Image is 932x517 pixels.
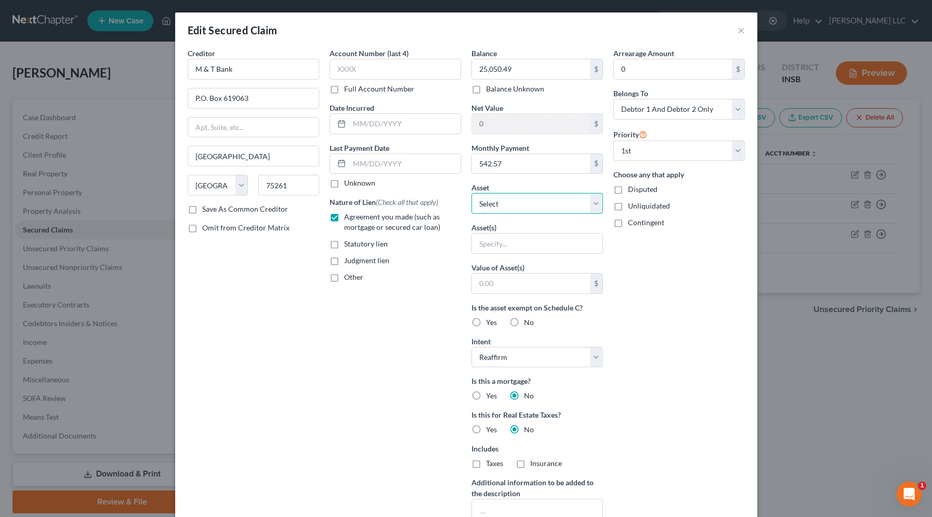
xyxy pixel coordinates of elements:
span: Insurance [530,459,562,468]
label: Last Payment Date [330,143,389,153]
span: No [524,425,534,434]
label: Date Incurred [330,102,374,113]
span: Belongs To [613,89,648,98]
span: 1 [918,482,926,490]
div: $ [732,59,744,79]
label: Full Account Number [344,84,414,94]
input: XXXX [330,59,461,80]
span: Contingent [628,218,664,227]
span: Judgment lien [344,256,389,265]
iframe: Intercom live chat [897,482,922,507]
input: 0.00 [472,154,590,174]
div: $ [590,154,602,174]
span: Yes [486,318,497,327]
span: No [524,391,534,400]
input: Specify... [472,234,602,253]
label: Save As Common Creditor [202,204,288,214]
label: Choose any that apply [613,169,745,180]
input: Enter city... [188,146,319,166]
span: Statutory lien [344,239,388,248]
label: Balance [471,48,497,59]
span: Omit from Creditor Matrix [202,223,290,232]
label: Includes [471,443,603,454]
label: Unknown [344,178,375,188]
label: Additional information to be added to the description [471,477,603,499]
label: Is this for Real Estate Taxes? [471,409,603,420]
span: Creditor [188,49,215,58]
span: Taxes [486,459,503,468]
div: $ [590,59,602,79]
input: MM/DD/YYYY [349,154,461,174]
label: Balance Unknown [486,84,544,94]
label: Arrearage Amount [613,48,674,59]
span: Yes [486,391,497,400]
input: 0.00 [472,59,590,79]
input: Apt, Suite, etc... [188,118,319,137]
input: Search creditor by name... [188,59,319,80]
label: Nature of Lien [330,197,438,208]
span: Other [344,273,363,281]
label: Priority [613,128,647,140]
label: Net Value [471,102,503,113]
input: 0.00 [472,274,590,293]
label: Monthly Payment [471,143,529,153]
span: Unliquidated [628,201,670,210]
label: Is this a mortgage? [471,376,603,386]
label: Account Number (last 4) [330,48,409,59]
input: 0.00 [472,114,590,134]
input: Enter zip... [258,175,319,196]
label: Value of Asset(s) [471,262,524,273]
input: Enter address... [188,88,319,108]
div: Edit Secured Claim [188,23,278,37]
span: No [524,318,534,327]
input: MM/DD/YYYY [349,114,461,134]
span: Asset [471,183,489,192]
div: $ [590,114,602,134]
span: Disputed [628,185,658,193]
span: (Check all that apply) [376,198,438,206]
input: 0.00 [614,59,732,79]
div: $ [590,274,602,293]
label: Is the asset exempt on Schedule C? [471,302,603,313]
span: Agreement you made (such as mortgage or secured car loan) [344,212,440,231]
span: Yes [486,425,497,434]
button: × [738,24,745,36]
label: Intent [471,336,491,347]
label: Asset(s) [471,222,496,233]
